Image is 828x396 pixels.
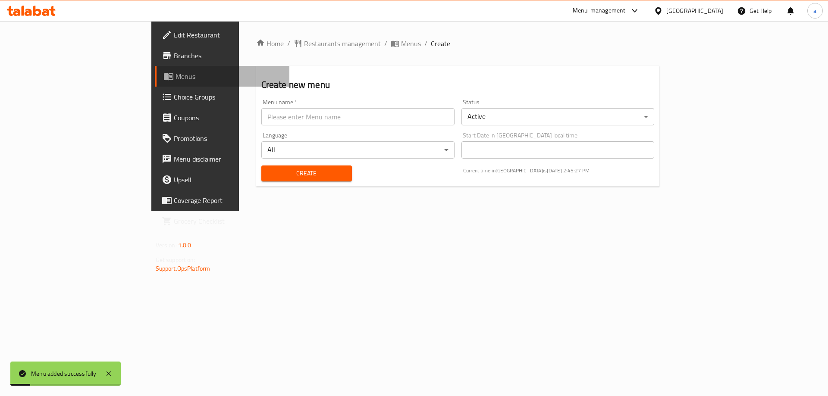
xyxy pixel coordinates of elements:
a: Edit Restaurant [155,25,290,45]
li: / [424,38,427,49]
span: Grocery Checklist [174,216,283,226]
a: Upsell [155,169,290,190]
span: Version: [156,240,177,251]
span: Menus [401,38,421,49]
input: Please enter Menu name [261,108,455,125]
a: Menus [155,66,290,87]
a: Coverage Report [155,190,290,211]
span: Choice Groups [174,92,283,102]
div: Active [461,108,655,125]
span: Get support on: [156,254,195,265]
span: Branches [174,50,283,61]
div: Menu added successfully [31,369,97,378]
a: Menus [391,38,421,49]
span: Coupons [174,112,283,123]
span: Menus [176,71,283,81]
button: Create [261,165,352,181]
span: Promotions [174,133,283,143]
p: Current time in [GEOGRAPHIC_DATA] is [DATE] 2:45:27 PM [463,167,655,175]
span: Coverage Report [174,195,283,206]
a: Branches [155,45,290,66]
span: Create [431,38,450,49]
a: Grocery Checklist [155,211,290,231]
a: Promotions [155,128,290,149]
div: All [261,141,455,159]
a: Menu disclaimer [155,149,290,169]
span: a [813,6,816,16]
h2: Create new menu [261,78,655,91]
nav: breadcrumb [256,38,660,49]
span: 1.0.0 [178,240,191,251]
a: Restaurants management [294,38,381,49]
span: Edit Restaurant [174,30,283,40]
span: Create [268,168,345,179]
span: Menu disclaimer [174,154,283,164]
span: Upsell [174,175,283,185]
div: [GEOGRAPHIC_DATA] [666,6,723,16]
span: Restaurants management [304,38,381,49]
li: / [384,38,387,49]
a: Support.OpsPlatform [156,263,210,274]
a: Choice Groups [155,87,290,107]
a: Coupons [155,107,290,128]
div: Menu-management [573,6,626,16]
